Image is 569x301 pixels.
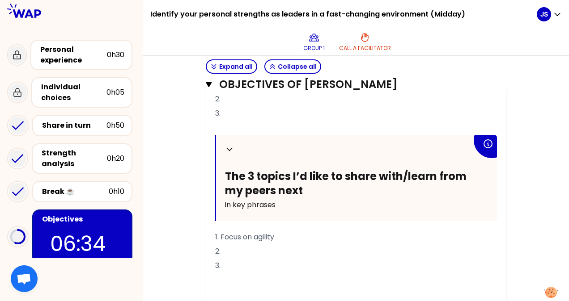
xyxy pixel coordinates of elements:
[339,45,391,52] p: Call a facilitator
[215,94,221,104] span: 2.
[264,59,321,74] button: Collapse all
[215,260,221,271] span: 3.
[303,45,325,52] p: Group 1
[11,265,38,292] div: Otwarty czat
[215,108,221,118] span: 3.
[40,44,107,66] div: Personal experience
[106,87,124,98] div: 0h05
[106,120,124,131] div: 0h50
[42,186,109,197] div: Break ☕️
[215,232,274,242] span: 1. Focus on agility
[225,169,469,197] span: The 3 topics I’d like to share with/learn from my peers next
[109,186,124,197] div: 0h10
[206,77,506,92] button: Objectives of [PERSON_NAME]
[50,228,115,259] p: 06:34
[215,246,221,256] span: 2.
[219,77,476,92] h3: Objectives of [PERSON_NAME]
[540,10,548,19] p: JS
[107,153,124,164] div: 0h20
[42,120,106,131] div: Share in turn
[42,214,124,225] div: Objectives
[41,82,106,103] div: Individual choices
[42,148,107,169] div: Strength analysis
[335,29,395,55] button: Call a facilitator
[537,7,562,21] button: JS
[300,29,328,55] button: Group 1
[107,50,124,60] div: 0h30
[206,59,257,74] button: Expand all
[225,200,276,210] span: in key phrases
